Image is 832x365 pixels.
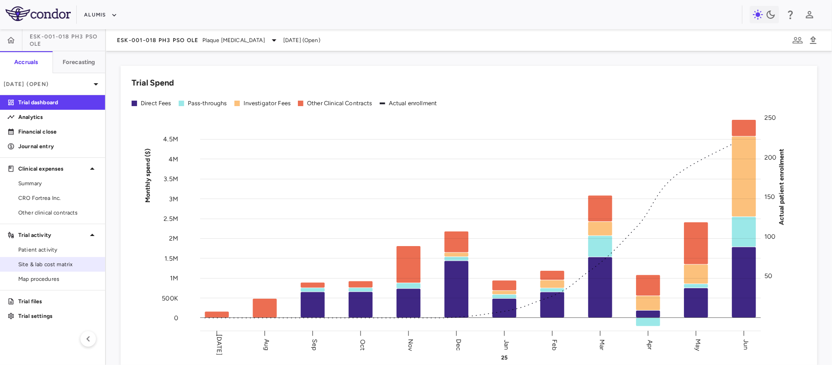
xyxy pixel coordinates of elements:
[599,339,606,350] text: Mar
[169,155,178,163] tspan: 4M
[18,113,98,121] p: Analytics
[764,272,772,280] tspan: 50
[18,209,98,217] span: Other clinical contracts
[5,6,71,21] img: logo-full-SnFGN8VE.png
[4,80,90,88] p: [DATE] (Open)
[503,339,510,349] text: Jan
[551,339,558,350] text: Feb
[307,99,372,107] div: Other Clinical Contracts
[215,334,223,355] text: [DATE]
[764,153,776,161] tspan: 200
[359,339,366,350] text: Oct
[455,338,462,350] text: Dec
[174,314,178,322] tspan: 0
[389,99,437,107] div: Actual enrollment
[18,275,98,283] span: Map procedures
[18,231,87,239] p: Trial activity
[163,135,178,143] tspan: 4.5M
[18,194,98,202] span: CRO Fortrea Inc.
[132,77,174,89] h6: Trial Spend
[501,354,508,361] text: 25
[18,165,87,173] p: Clinical expenses
[311,339,319,350] text: Sep
[202,36,265,44] span: Plaque [MEDICAL_DATA]
[407,338,414,351] text: Nov
[117,37,199,44] span: ESK-001-018 Ph3 PsO OLE
[164,175,178,183] tspan: 3.5M
[778,148,785,225] tspan: Actual patient enrollment
[764,232,775,240] tspan: 100
[169,235,178,242] tspan: 2M
[30,33,105,48] span: ESK-001-018 Ph3 PsO OLE
[63,58,95,66] h6: Forecasting
[170,274,178,282] tspan: 1M
[84,8,117,22] button: Alumis
[18,142,98,150] p: Journal entry
[188,99,227,107] div: Pass-throughs
[742,339,750,350] text: Jun
[244,99,291,107] div: Investigator Fees
[694,338,702,351] text: May
[764,193,775,201] tspan: 150
[169,195,178,203] tspan: 3M
[141,99,171,107] div: Direct Fees
[647,339,654,349] text: Apr
[18,179,98,188] span: Summary
[164,254,178,262] tspan: 1.5M
[18,246,98,254] span: Patient activity
[14,58,38,66] h6: Accruals
[18,260,98,268] span: Site & lab cost matrix
[283,36,320,44] span: [DATE] (Open)
[18,312,98,320] p: Trial settings
[162,294,178,302] tspan: 500K
[144,148,152,203] tspan: Monthly spend ($)
[263,339,271,350] text: Aug
[18,98,98,107] p: Trial dashboard
[18,297,98,306] p: Trial files
[764,114,776,122] tspan: 250
[18,128,98,136] p: Financial close
[164,215,178,223] tspan: 2.5M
